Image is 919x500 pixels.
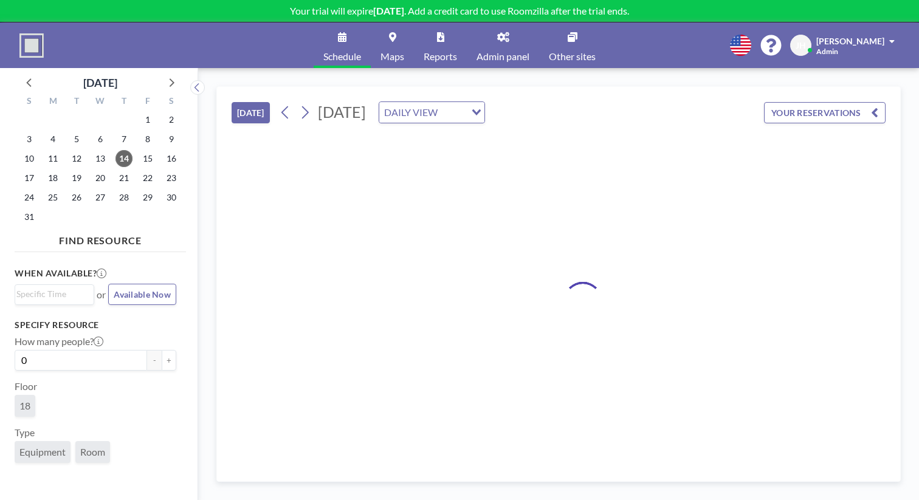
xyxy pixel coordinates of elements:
[41,94,65,110] div: M
[115,189,133,206] span: Thursday, August 28, 2025
[549,52,596,61] span: Other sites
[147,350,162,371] button: -
[163,170,180,187] span: Saturday, August 23, 2025
[15,335,103,348] label: How many people?
[92,150,109,167] span: Wednesday, August 13, 2025
[379,102,484,123] div: Search for option
[816,36,884,46] span: [PERSON_NAME]
[424,52,457,61] span: Reports
[97,289,106,301] span: or
[139,170,156,187] span: Friday, August 22, 2025
[163,131,180,148] span: Saturday, August 9, 2025
[115,170,133,187] span: Thursday, August 21, 2025
[796,40,806,51] span: JH
[92,170,109,187] span: Wednesday, August 20, 2025
[477,52,529,61] span: Admin panel
[136,94,159,110] div: F
[323,52,361,61] span: Schedule
[232,102,270,123] button: [DATE]
[816,47,838,56] span: Admin
[15,285,94,303] div: Search for option
[163,111,180,128] span: Saturday, August 2, 2025
[318,103,366,121] span: [DATE]
[19,446,66,458] span: Equipment
[115,131,133,148] span: Thursday, August 7, 2025
[380,52,404,61] span: Maps
[21,170,38,187] span: Sunday, August 17, 2025
[21,150,38,167] span: Sunday, August 10, 2025
[44,170,61,187] span: Monday, August 18, 2025
[108,284,176,305] button: Available Now
[467,22,539,68] a: Admin panel
[16,287,87,301] input: Search for option
[314,22,371,68] a: Schedule
[68,131,85,148] span: Tuesday, August 5, 2025
[139,131,156,148] span: Friday, August 8, 2025
[15,473,40,485] label: Name
[139,189,156,206] span: Friday, August 29, 2025
[382,104,440,120] span: DAILY VIEW
[80,446,105,458] span: Room
[44,150,61,167] span: Monday, August 11, 2025
[68,150,85,167] span: Tuesday, August 12, 2025
[115,150,133,167] span: Thursday, August 14, 2025
[68,189,85,206] span: Tuesday, August 26, 2025
[44,189,61,206] span: Monday, August 25, 2025
[65,94,89,110] div: T
[764,102,886,123] button: YOUR RESERVATIONS
[112,94,136,110] div: T
[114,289,171,300] span: Available Now
[15,320,176,330] h3: Specify resource
[21,131,38,148] span: Sunday, August 3, 2025
[159,94,183,110] div: S
[414,22,467,68] a: Reports
[92,189,109,206] span: Wednesday, August 27, 2025
[441,104,464,120] input: Search for option
[139,150,156,167] span: Friday, August 15, 2025
[89,94,112,110] div: W
[21,189,38,206] span: Sunday, August 24, 2025
[163,150,180,167] span: Saturday, August 16, 2025
[18,94,41,110] div: S
[83,74,117,91] div: [DATE]
[15,230,186,247] h4: FIND RESOURCE
[19,400,30,412] span: 18
[19,33,44,58] img: organization-logo
[162,350,176,371] button: +
[21,208,38,225] span: Sunday, August 31, 2025
[371,22,414,68] a: Maps
[163,189,180,206] span: Saturday, August 30, 2025
[15,426,35,439] label: Type
[539,22,605,68] a: Other sites
[373,5,404,16] b: [DATE]
[44,131,61,148] span: Monday, August 4, 2025
[15,380,37,392] label: Floor
[92,131,109,148] span: Wednesday, August 6, 2025
[139,111,156,128] span: Friday, August 1, 2025
[68,170,85,187] span: Tuesday, August 19, 2025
